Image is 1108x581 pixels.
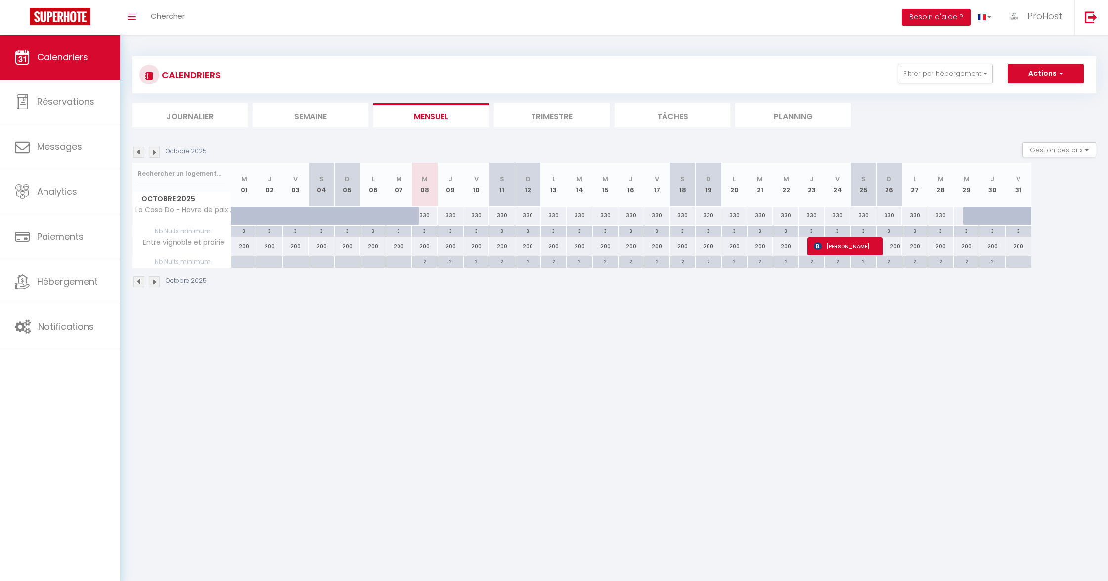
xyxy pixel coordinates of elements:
[386,226,411,235] div: 3
[810,174,814,184] abbr: J
[464,256,489,266] div: 2
[814,237,874,255] span: [PERSON_NAME]
[876,207,902,225] div: 330
[696,226,721,235] div: 3
[257,163,283,207] th: 02
[412,256,437,266] div: 2
[618,207,644,225] div: 330
[825,256,850,266] div: 2
[422,174,428,184] abbr: M
[928,163,954,207] th: 28
[1005,163,1031,207] th: 31
[928,207,954,225] div: 330
[1005,237,1031,255] div: 200
[592,207,618,225] div: 330
[500,174,504,184] abbr: S
[748,226,773,235] div: 3
[928,256,953,266] div: 2
[38,320,94,332] span: Notifications
[721,207,747,225] div: 330
[886,174,891,184] abbr: D
[133,256,231,267] span: Nb Nuits minimum
[526,174,531,184] abbr: D
[138,165,225,183] input: Rechercher un logement...
[861,174,866,184] abbr: S
[37,185,77,198] span: Analytics
[902,256,928,266] div: 2
[438,256,463,266] div: 2
[515,163,541,207] th: 12
[345,174,350,184] abbr: D
[37,51,88,63] span: Calendriers
[615,103,730,127] li: Tâches
[876,237,902,255] div: 200
[489,163,515,207] th: 11
[541,163,567,207] th: 13
[1027,10,1062,22] span: ProHost
[134,207,233,214] span: La Casa Do - Havre de paix au bord de l’eau
[386,237,412,255] div: 200
[670,237,696,255] div: 200
[644,207,670,225] div: 330
[463,237,489,255] div: 200
[489,226,515,235] div: 3
[619,226,644,235] div: 3
[567,237,592,255] div: 200
[319,174,324,184] abbr: S
[877,226,902,235] div: 3
[902,226,928,235] div: 3
[592,237,618,255] div: 200
[283,237,309,255] div: 200
[696,256,721,266] div: 2
[735,103,851,127] li: Planning
[576,174,582,184] abbr: M
[619,256,644,266] div: 2
[721,237,747,255] div: 200
[979,237,1005,255] div: 200
[850,163,876,207] th: 25
[773,256,798,266] div: 2
[851,256,876,266] div: 2
[799,163,825,207] th: 23
[902,9,971,26] button: Besoin d'aide ?
[373,103,489,127] li: Mensuel
[757,174,763,184] abbr: M
[928,237,954,255] div: 200
[489,256,515,266] div: 2
[552,174,555,184] abbr: L
[850,207,876,225] div: 330
[257,237,283,255] div: 200
[902,163,928,207] th: 27
[696,207,721,225] div: 330
[489,237,515,255] div: 200
[1006,9,1021,24] img: ...
[293,174,298,184] abbr: V
[283,163,309,207] th: 03
[773,226,798,235] div: 3
[825,226,850,235] div: 3
[268,174,272,184] abbr: J
[706,174,711,184] abbr: D
[37,275,98,288] span: Hébergement
[747,163,773,207] th: 21
[783,174,789,184] abbr: M
[360,226,386,235] div: 3
[954,237,979,255] div: 200
[283,226,308,235] div: 3
[412,226,437,235] div: 3
[954,226,979,235] div: 3
[515,256,540,266] div: 2
[494,103,610,127] li: Trimestre
[438,207,463,225] div: 330
[655,174,659,184] abbr: V
[593,256,618,266] div: 2
[670,207,696,225] div: 330
[132,103,248,127] li: Journalier
[463,207,489,225] div: 330
[541,256,566,266] div: 2
[825,163,850,207] th: 24
[567,226,592,235] div: 3
[773,207,798,225] div: 330
[928,226,953,235] div: 3
[231,226,257,235] div: 3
